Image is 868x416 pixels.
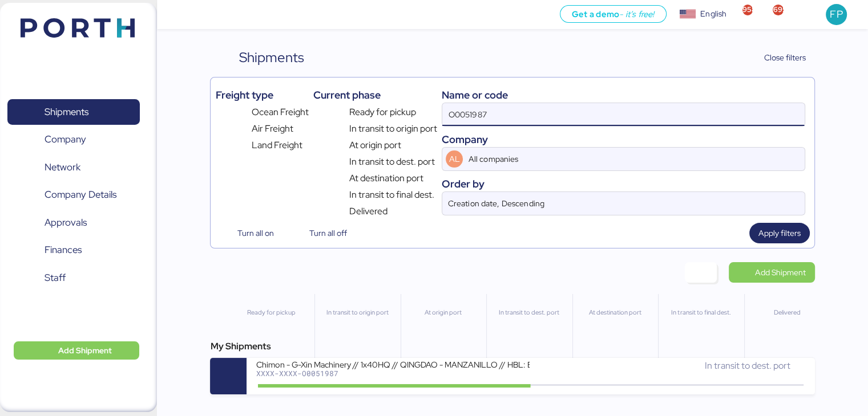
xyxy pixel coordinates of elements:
a: Shipments [7,99,140,125]
div: Name or code [442,87,805,103]
span: Apply filters [758,226,801,240]
div: XXXX-XXXX-O0051987 [256,369,530,377]
span: Land Freight [252,138,302,152]
a: Approvals [7,210,140,236]
div: Freight type [215,87,308,103]
span: Company [45,131,86,148]
a: Company Details [7,182,140,208]
span: In transit to origin port [349,122,437,136]
span: Air Freight [252,122,293,136]
span: Staff [45,270,66,286]
button: Add Shipment [14,341,139,360]
div: Chimon - G-Xin Machinery // 1x40HQ // QINGDAO - MANZANILLO // HBL: BJSSE2507008 MBL: QGD2024411 [256,359,530,369]
div: My Shipments [210,340,814,353]
span: In transit to dest. port [704,360,790,372]
span: At origin port [349,138,401,152]
span: Delivered [349,205,387,218]
div: Ready for pickup [233,308,309,317]
span: Finances [45,242,82,258]
span: Approvals [45,214,87,231]
div: Delivered [749,308,825,317]
div: Current phase [313,87,437,103]
span: FP [830,7,842,22]
div: In transit to origin port [320,308,395,317]
span: Ocean Freight [252,105,309,119]
div: In transit to final dest. [663,308,738,317]
div: At destination port [578,308,653,317]
a: Network [7,154,140,181]
span: In transit to dest. port [349,155,435,169]
button: Turn all off [288,223,356,243]
button: Menu [164,5,183,25]
span: Company Details [45,186,116,203]
span: Turn all off [309,226,347,240]
div: At origin port [406,308,481,317]
a: Company [7,127,140,153]
span: Close filters [764,51,806,64]
button: Close filters [741,47,815,68]
span: Shipments [45,104,88,120]
span: Add Shipment [58,344,112,357]
span: Add Shipment [755,266,806,279]
a: Staff [7,265,140,291]
span: AL [449,153,460,165]
span: At destination port [349,172,423,185]
span: Network [45,159,80,176]
a: Finances [7,237,140,263]
div: In transit to dest. port [491,308,567,317]
button: Apply filters [749,223,810,243]
button: Turn all on [215,223,282,243]
div: English [700,8,726,20]
span: In transit to final dest. [349,188,434,202]
div: Shipments [239,47,304,68]
div: Order by [442,176,805,191]
span: Turn all on [237,226,274,240]
input: AL [466,148,772,170]
a: Add Shipment [729,262,815,283]
span: Ready for pickup [349,105,416,119]
div: Company [442,132,805,147]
